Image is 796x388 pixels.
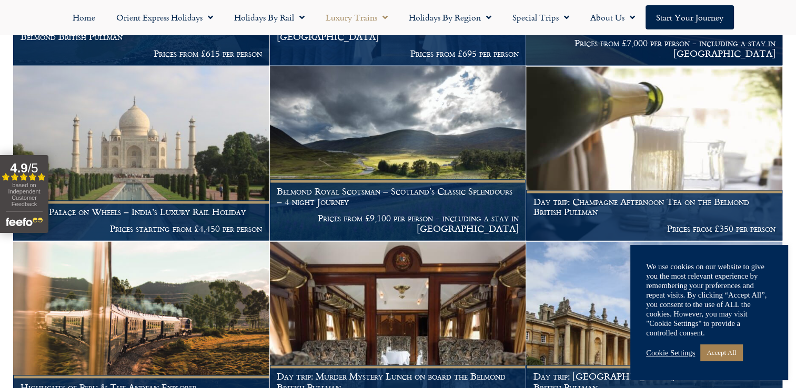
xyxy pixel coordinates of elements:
[315,5,398,29] a: Luxury Trains
[21,207,263,217] h1: India’s Palace on Wheels – India’s Luxury Rail Holiday
[5,5,791,29] nav: Menu
[62,5,106,29] a: Home
[277,22,519,42] h1: Luxury London Short Break & Historic Bath on the [GEOGRAPHIC_DATA]
[533,197,775,217] h1: Day trip: Champagne Afternoon Tea on the Belmond British Pullman
[398,5,502,29] a: Holidays by Region
[277,186,519,207] h1: Belmond Royal Scotsman – Scotland’s Classic Splendours – 4 night Journey
[646,262,772,338] div: We use cookies on our website to give you the most relevant experience by remembering your prefer...
[533,223,775,234] p: Prices from £350 per person
[646,348,695,358] a: Cookie Settings
[277,48,519,59] p: Prices from £695 per person
[277,213,519,233] p: Prices from £9,100 per person - including a stay in [GEOGRAPHIC_DATA]
[580,5,646,29] a: About Us
[526,66,783,241] a: Day trip: Champagne Afternoon Tea on the Belmond British Pullman Prices from £350 per person
[13,66,270,241] a: India’s Palace on Wheels – India’s Luxury Rail Holiday Prices starting from £4,450 per person
[21,223,263,234] p: Prices starting from £4,450 per person
[533,38,775,58] p: Prices from £7,000 per person - including a stay in [GEOGRAPHIC_DATA]
[224,5,315,29] a: Holidays by Rail
[21,22,263,42] h1: Day trip: Great British Seaside: Whitstable on board the Belmond British Pullman
[270,66,527,241] a: Belmond Royal Scotsman – Scotland’s Classic Splendours – 4 night Journey Prices from £9,100 per p...
[700,344,742,361] a: Accept All
[502,5,580,29] a: Special Trips
[21,48,263,59] p: Prices from £615 per person
[106,5,224,29] a: Orient Express Holidays
[646,5,734,29] a: Start your Journey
